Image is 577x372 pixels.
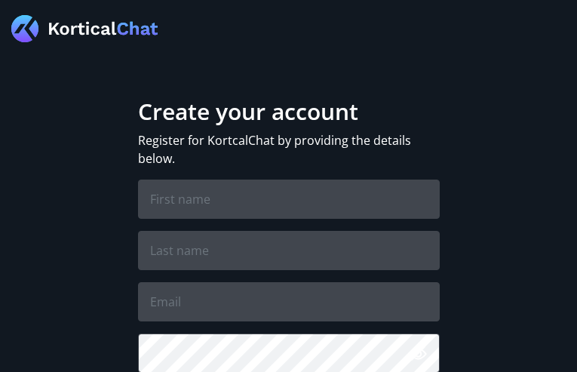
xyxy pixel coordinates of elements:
[138,231,440,270] input: Last name
[138,180,440,219] input: First name
[138,282,440,321] input: Email
[409,345,428,363] img: Toggle password visibility
[138,131,440,168] p: Register for KortcalChat by providing the details below.
[11,15,158,42] img: Logo
[138,98,440,125] h1: Create your account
